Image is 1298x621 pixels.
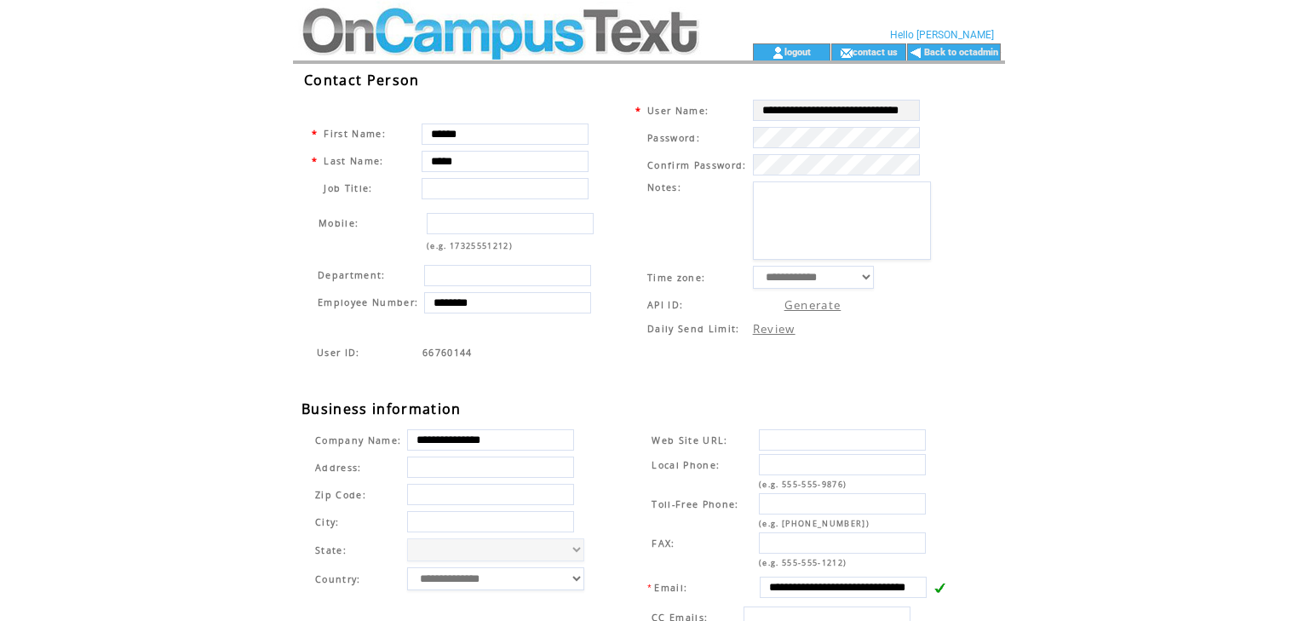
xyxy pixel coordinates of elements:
span: Confirm Password: [647,159,747,171]
span: Country: [315,573,361,585]
span: User Name: [647,105,709,117]
span: Indicates the agent code for sign up page with sales agent or reseller tracking code [317,347,360,359]
span: First Name: [324,128,386,140]
span: Password: [647,132,700,144]
a: Generate [784,297,841,313]
span: Mobile: [319,217,359,229]
a: logout [784,46,811,57]
span: Zip Code: [315,489,366,501]
img: account_icon.gif [772,46,784,60]
span: (e.g. 555-555-1212) [759,557,847,568]
span: FAX: [652,538,675,549]
span: Time zone: [647,272,705,284]
span: Company Name: [315,434,401,446]
span: Local Phone: [652,459,720,471]
span: Email: [654,582,687,594]
a: Back to octadmin [924,47,998,58]
a: Review [753,321,795,336]
span: Indicates the agent code for sign up page with sales agent or reseller tracking code [422,347,473,359]
span: Hello [PERSON_NAME] [890,29,994,41]
span: Contact Person [304,71,420,89]
span: Toll-Free Phone: [652,498,738,510]
span: (e.g. [PHONE_NUMBER]) [759,518,870,529]
img: backArrow.gif [910,46,922,60]
span: Last Name: [324,155,383,167]
span: Daily Send Limit: [647,323,740,335]
span: Department: [318,269,386,281]
img: contact_us_icon.gif [840,46,853,60]
span: (e.g. 555-555-9876) [759,479,847,490]
span: Employee Number: [318,296,418,308]
span: City: [315,516,340,528]
span: (e.g. 17325551212) [427,240,513,251]
span: Job Title: [324,182,372,194]
span: API ID: [647,299,683,311]
span: Web Site URL: [652,434,727,446]
span: State: [315,544,401,556]
img: v.gif [933,582,945,594]
span: Notes: [647,181,681,193]
a: contact us [853,46,898,57]
span: Business information [302,400,462,418]
span: Address: [315,462,362,474]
